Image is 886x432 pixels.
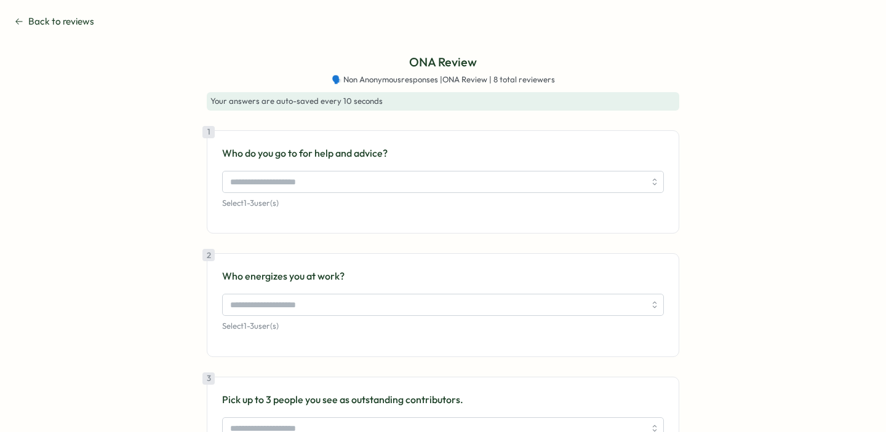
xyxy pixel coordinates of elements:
[409,53,477,72] p: ONA Review
[222,146,664,161] p: Who do you go to for help and advice?
[202,249,215,261] div: 2
[222,392,664,407] p: Pick up to 3 people you see as outstanding contributors.
[332,74,555,85] span: 🗣️ Non Anonymous responses | ONA Review | 8 total reviewers
[202,372,215,385] div: 3
[15,15,94,28] button: Back to reviews
[222,198,664,209] p: Select 1 - 3 user(s)
[28,15,94,28] span: Back to reviews
[222,269,664,284] p: Who energizes you at work?
[202,126,215,138] div: 1
[210,96,383,106] span: Your answers are auto-saved every 10 seconds
[222,321,664,332] p: Select 1 - 3 user(s)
